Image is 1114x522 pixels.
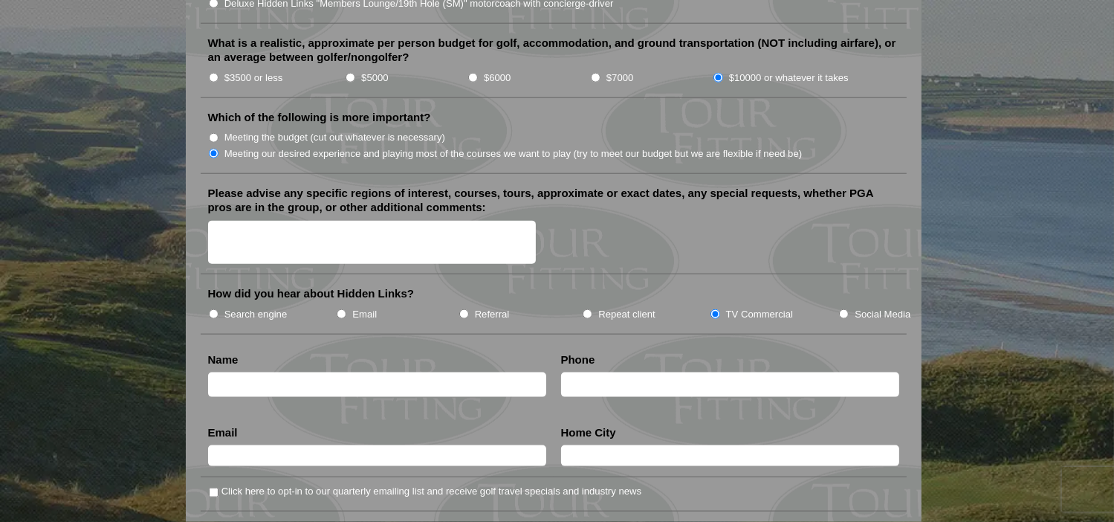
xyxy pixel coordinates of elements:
[208,425,238,440] label: Email
[221,484,641,499] label: Click here to opt-in to our quarterly emailing list and receive golf travel specials and industry...
[208,286,415,301] label: How did you hear about Hidden Links?
[606,71,633,86] label: $7000
[561,425,616,440] label: Home City
[484,71,511,86] label: $6000
[475,307,510,322] label: Referral
[208,110,431,125] label: Which of the following is more important?
[855,307,910,322] label: Social Media
[352,307,377,322] label: Email
[224,130,445,145] label: Meeting the budget (cut out whatever is necessary)
[729,71,849,86] label: $10000 or whatever it takes
[208,186,899,215] label: Please advise any specific regions of interest, courses, tours, approximate or exact dates, any s...
[224,71,283,86] label: $3500 or less
[726,307,793,322] label: TV Commercial
[561,352,595,367] label: Phone
[224,307,288,322] label: Search engine
[598,307,655,322] label: Repeat client
[224,146,803,161] label: Meeting our desired experience and playing most of the courses we want to play (try to meet our b...
[208,352,239,367] label: Name
[361,71,388,86] label: $5000
[208,36,899,65] label: What is a realistic, approximate per person budget for golf, accommodation, and ground transporta...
